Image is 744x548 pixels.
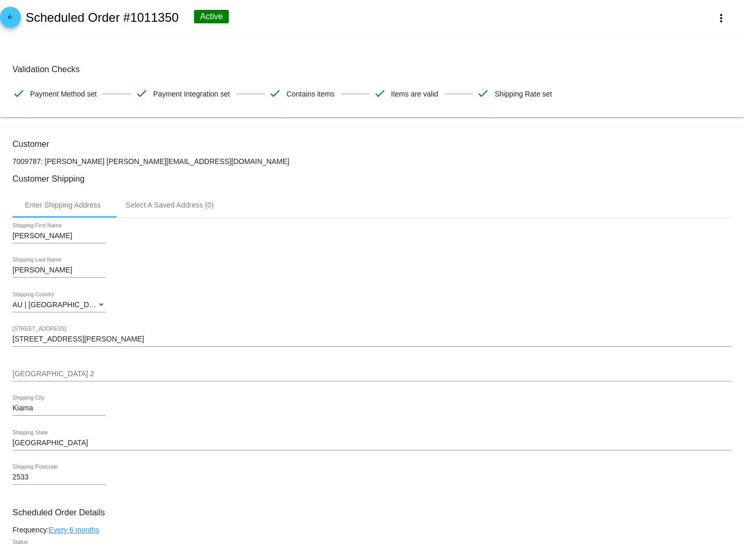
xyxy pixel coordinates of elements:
div: Enter Shipping Address [25,201,101,209]
span: Payment Method set [30,83,97,105]
mat-icon: arrow_back [4,13,17,26]
div: Select A Saved Address (0) [126,201,214,209]
h3: Scheduled Order Details [12,508,732,517]
mat-icon: check [12,87,25,100]
input: Shipping City [12,404,106,413]
a: Every 6 months [49,526,99,534]
mat-icon: check [374,87,386,100]
div: Active [194,10,229,23]
span: AU | [GEOGRAPHIC_DATA] [12,300,104,309]
mat-select: Shipping Country [12,301,106,309]
h3: Customer Shipping [12,174,732,184]
p: 7009787: [PERSON_NAME] [PERSON_NAME][EMAIL_ADDRESS][DOMAIN_NAME] [12,157,732,166]
span: Payment Integration set [153,83,230,105]
input: Shipping Postcode [12,473,106,482]
mat-icon: check [477,87,489,100]
span: Items are valid [391,83,438,105]
input: Shipping Street 1 [12,335,732,344]
h3: Customer [12,139,732,149]
mat-icon: check [135,87,148,100]
input: Shipping State [12,439,732,447]
h2: Scheduled Order #1011350 [25,10,178,25]
span: Contains items [286,83,335,105]
span: Shipping Rate set [494,83,552,105]
input: Shipping Last Name [12,266,106,275]
h3: Validation Checks [12,64,732,74]
mat-icon: check [269,87,281,100]
div: Frequency: [12,526,732,534]
input: Shipping First Name [12,232,106,240]
mat-icon: more_vert [715,12,727,24]
input: Shipping Street 2 [12,370,732,378]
